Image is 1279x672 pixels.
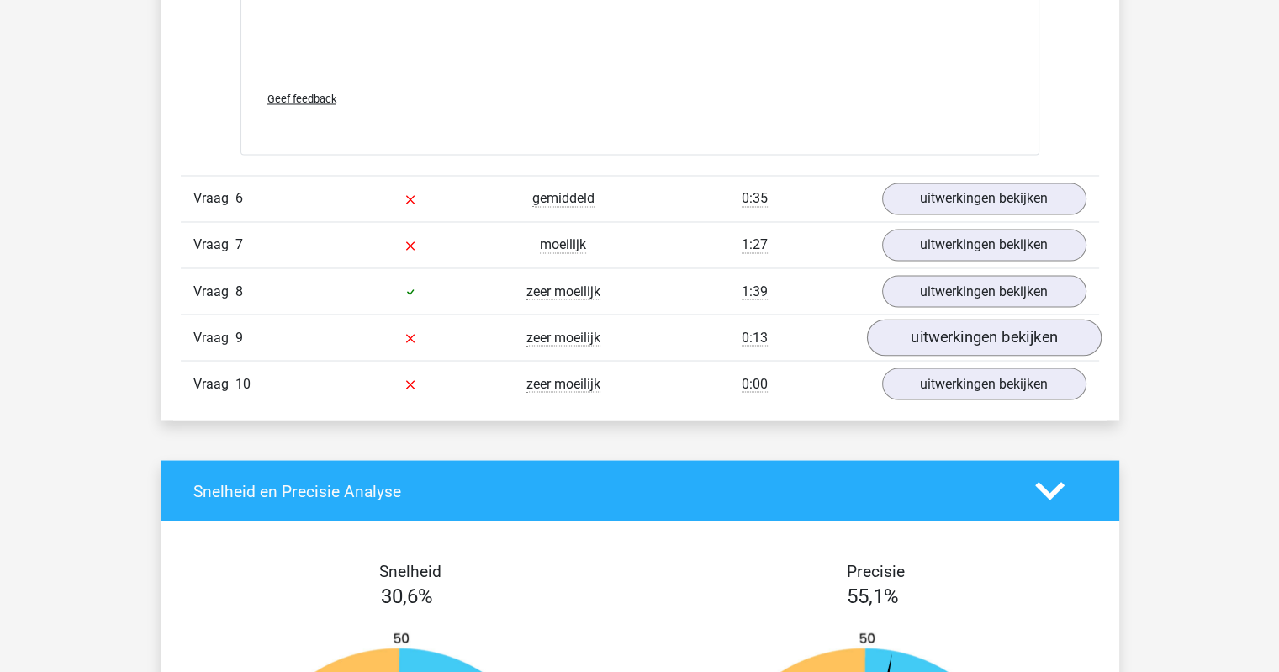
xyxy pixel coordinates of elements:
[882,229,1086,261] a: uitwerkingen bekijken
[193,188,235,209] span: Vraag
[235,283,243,299] span: 8
[532,190,595,207] span: gemiddeld
[193,561,627,580] h4: Snelheid
[193,373,235,394] span: Vraag
[540,236,586,253] span: moeilijk
[742,236,768,253] span: 1:27
[526,329,600,346] span: zeer moeilijk
[235,329,243,345] span: 9
[882,275,1086,307] a: uitwerkingen bekijken
[526,283,600,299] span: zeer moeilijk
[193,327,235,347] span: Vraag
[193,481,1010,500] h4: Snelheid en Precisie Analyse
[267,93,336,105] span: Geef feedback
[742,375,768,392] span: 0:00
[659,561,1093,580] h4: Precisie
[193,281,235,301] span: Vraag
[882,368,1086,399] a: uitwerkingen bekijken
[866,319,1101,356] a: uitwerkingen bekijken
[882,183,1086,214] a: uitwerkingen bekijken
[235,375,251,391] span: 10
[193,235,235,255] span: Vraag
[742,329,768,346] span: 0:13
[235,236,243,252] span: 7
[381,584,433,607] span: 30,6%
[742,283,768,299] span: 1:39
[526,375,600,392] span: zeer moeilijk
[742,190,768,207] span: 0:35
[847,584,899,607] span: 55,1%
[235,190,243,206] span: 6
